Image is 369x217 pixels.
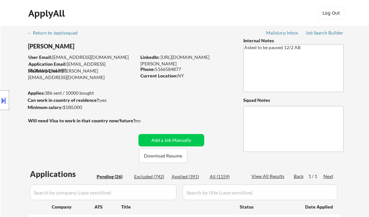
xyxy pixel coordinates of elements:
div: ATS [94,204,121,210]
a: Mailslurp Inbox [266,30,299,37]
div: NY [140,73,233,79]
button: Download Resume [139,148,187,163]
div: Job Search Builder [305,31,344,35]
div: Pending (26) [97,173,129,180]
strong: Phone: [140,66,155,72]
div: Applied (391) [172,173,204,180]
strong: Current Location: [140,73,177,78]
div: View All Results [251,173,286,180]
div: Excluded (742) [134,173,167,180]
a: Job Search Builder [305,30,344,37]
div: 1 / 1 [308,173,323,180]
div: All (1159) [210,173,242,180]
button: Log Out [318,7,344,20]
div: ApplyAll [28,8,67,19]
div: Date Applied [305,204,334,210]
div: no [135,117,154,124]
div: Applications [30,170,94,178]
div: ← Return to /applysquad [27,31,84,35]
input: Search by company (case sensitive) [30,184,177,200]
a: ← Return to /applysquad [27,30,84,37]
button: Add a Job Manually [138,134,204,146]
div: 5166584877 [140,66,233,73]
div: Mailslurp Inbox [266,31,299,35]
div: Company [52,204,94,210]
strong: LinkedIn: [140,54,160,60]
div: Title [121,204,234,210]
div: Status [240,201,296,212]
a: [URL][DOMAIN_NAME][PERSON_NAME] [140,54,209,66]
div: Internal Notes [243,37,344,44]
div: Squad Notes [243,97,344,103]
input: Search by title (case sensitive) [183,184,337,200]
div: Next [323,173,334,180]
div: Back [294,173,304,180]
